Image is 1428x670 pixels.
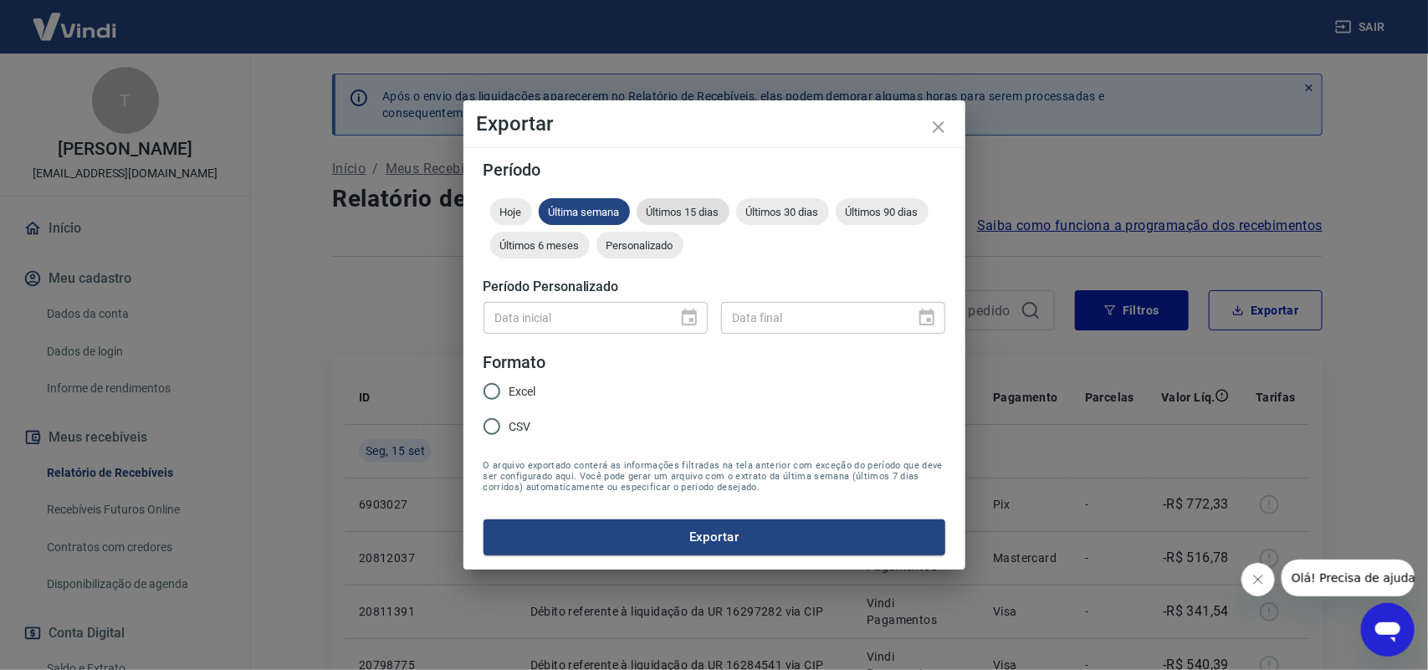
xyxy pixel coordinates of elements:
[490,232,590,258] div: Últimos 6 meses
[596,239,683,252] span: Personalizado
[477,114,952,134] h4: Exportar
[484,279,945,295] h5: Período Personalizado
[539,198,630,225] div: Última semana
[836,206,929,218] span: Últimos 90 dias
[721,302,903,333] input: DD/MM/YYYY
[484,350,546,375] legend: Formato
[736,198,829,225] div: Últimos 30 dias
[509,418,531,436] span: CSV
[1282,560,1415,596] iframe: Mensagem da empresa
[490,198,532,225] div: Hoje
[10,12,141,25] span: Olá! Precisa de ajuda?
[484,460,945,493] span: O arquivo exportado conterá as informações filtradas na tela anterior com exceção do período que ...
[736,206,829,218] span: Últimos 30 dias
[919,107,959,147] button: close
[484,519,945,555] button: Exportar
[1241,563,1275,596] iframe: Fechar mensagem
[596,232,683,258] div: Personalizado
[484,302,666,333] input: DD/MM/YYYY
[1361,603,1415,657] iframe: Botão para abrir a janela de mensagens
[484,161,945,178] h5: Período
[637,198,729,225] div: Últimos 15 dias
[509,383,536,401] span: Excel
[637,206,729,218] span: Últimos 15 dias
[539,206,630,218] span: Última semana
[490,206,532,218] span: Hoje
[836,198,929,225] div: Últimos 90 dias
[490,239,590,252] span: Últimos 6 meses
